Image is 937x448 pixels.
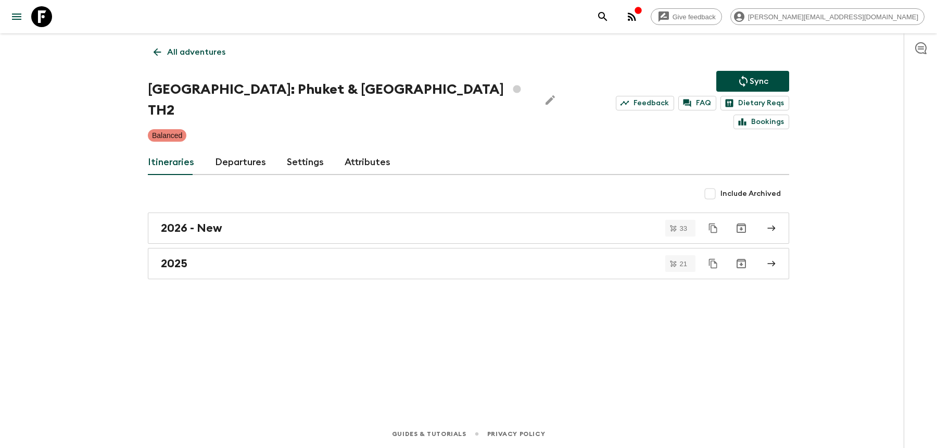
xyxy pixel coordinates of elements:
[592,6,613,27] button: search adventures
[750,75,768,88] p: Sync
[487,428,545,440] a: Privacy Policy
[161,257,187,270] h2: 2025
[674,260,693,267] span: 21
[716,71,789,92] button: Sync adventure departures to the booking engine
[742,13,924,21] span: [PERSON_NAME][EMAIL_ADDRESS][DOMAIN_NAME]
[152,130,182,141] p: Balanced
[148,248,789,279] a: 2025
[667,13,721,21] span: Give feedback
[720,189,781,199] span: Include Archived
[704,254,723,273] button: Duplicate
[731,218,752,239] button: Archive
[287,150,324,175] a: Settings
[148,79,531,121] h1: [GEOGRAPHIC_DATA]: Phuket & [GEOGRAPHIC_DATA] TH2
[161,221,222,235] h2: 2026 - New
[678,96,716,110] a: FAQ
[215,150,266,175] a: Departures
[651,8,722,25] a: Give feedback
[148,150,194,175] a: Itineraries
[704,219,723,238] button: Duplicate
[148,42,231,63] a: All adventures
[6,6,27,27] button: menu
[616,96,674,110] a: Feedback
[167,46,225,58] p: All adventures
[674,225,693,232] span: 33
[730,8,925,25] div: [PERSON_NAME][EMAIL_ADDRESS][DOMAIN_NAME]
[345,150,390,175] a: Attributes
[540,79,561,121] button: Edit Adventure Title
[392,428,466,440] a: Guides & Tutorials
[731,253,752,274] button: Archive
[720,96,789,110] a: Dietary Reqs
[148,213,789,244] a: 2026 - New
[733,115,789,129] a: Bookings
